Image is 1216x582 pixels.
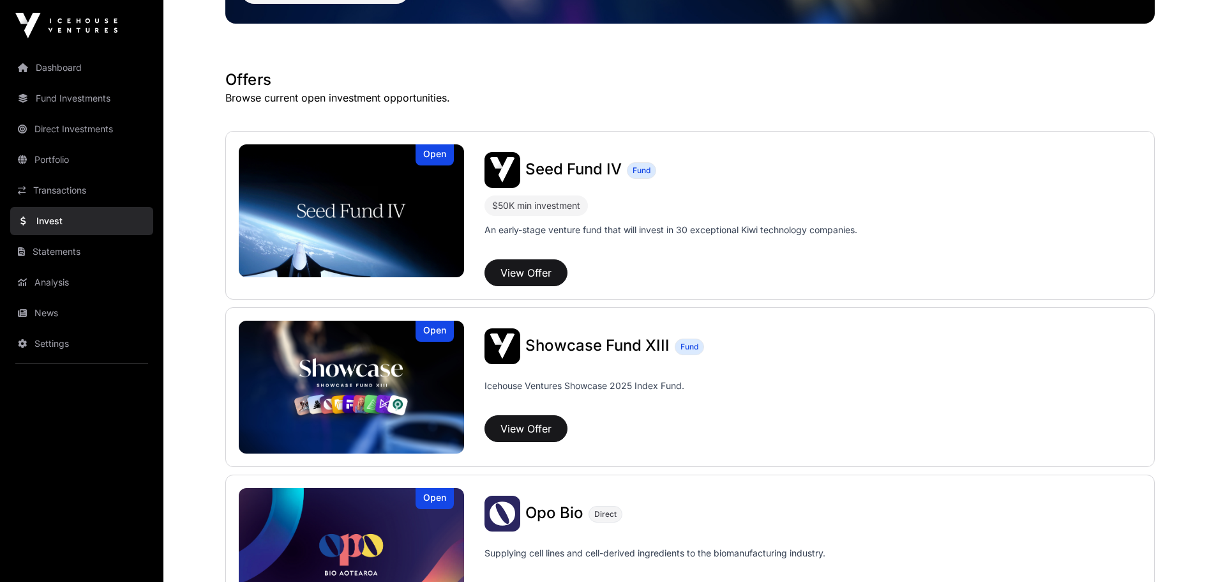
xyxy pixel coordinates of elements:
[525,160,622,178] span: Seed Fund IV
[525,503,583,522] span: Opo Bio
[10,54,153,82] a: Dashboard
[10,299,153,327] a: News
[225,90,1155,105] p: Browse current open investment opportunities.
[15,13,117,38] img: Icehouse Ventures Logo
[10,115,153,143] a: Direct Investments
[10,176,153,204] a: Transactions
[525,162,622,178] a: Seed Fund IV
[484,496,520,532] img: Opo Bio
[10,330,153,358] a: Settings
[416,321,454,342] div: Open
[484,152,520,188] img: Seed Fund IV
[484,415,567,442] button: View Offer
[10,146,153,174] a: Portfolio
[484,195,588,216] div: $50K min investment
[1152,521,1216,582] iframe: Chat Widget
[10,238,153,266] a: Statements
[225,70,1155,90] h1: Offers
[594,509,617,519] span: Direct
[10,268,153,296] a: Analysis
[484,379,684,392] p: Icehouse Ventures Showcase 2025 Index Fund.
[525,336,670,355] span: Showcase Fund XIII
[484,328,520,364] img: Showcase Fund XIII
[525,338,670,355] a: Showcase Fund XIII
[239,321,465,454] img: Showcase Fund XIII
[416,144,454,165] div: Open
[525,505,583,522] a: Opo Bio
[10,207,153,235] a: Invest
[680,342,698,352] span: Fund
[492,198,580,213] div: $50K min investment
[239,321,465,454] a: Showcase Fund XIIIOpen
[239,144,465,277] a: Seed Fund IVOpen
[10,84,153,112] a: Fund Investments
[239,144,465,277] img: Seed Fund IV
[484,547,825,560] p: Supplying cell lines and cell-derived ingredients to the biomanufacturing industry.
[484,259,567,286] button: View Offer
[633,165,650,176] span: Fund
[484,224,857,236] p: An early-stage venture fund that will invest in 30 exceptional Kiwi technology companies.
[416,488,454,509] div: Open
